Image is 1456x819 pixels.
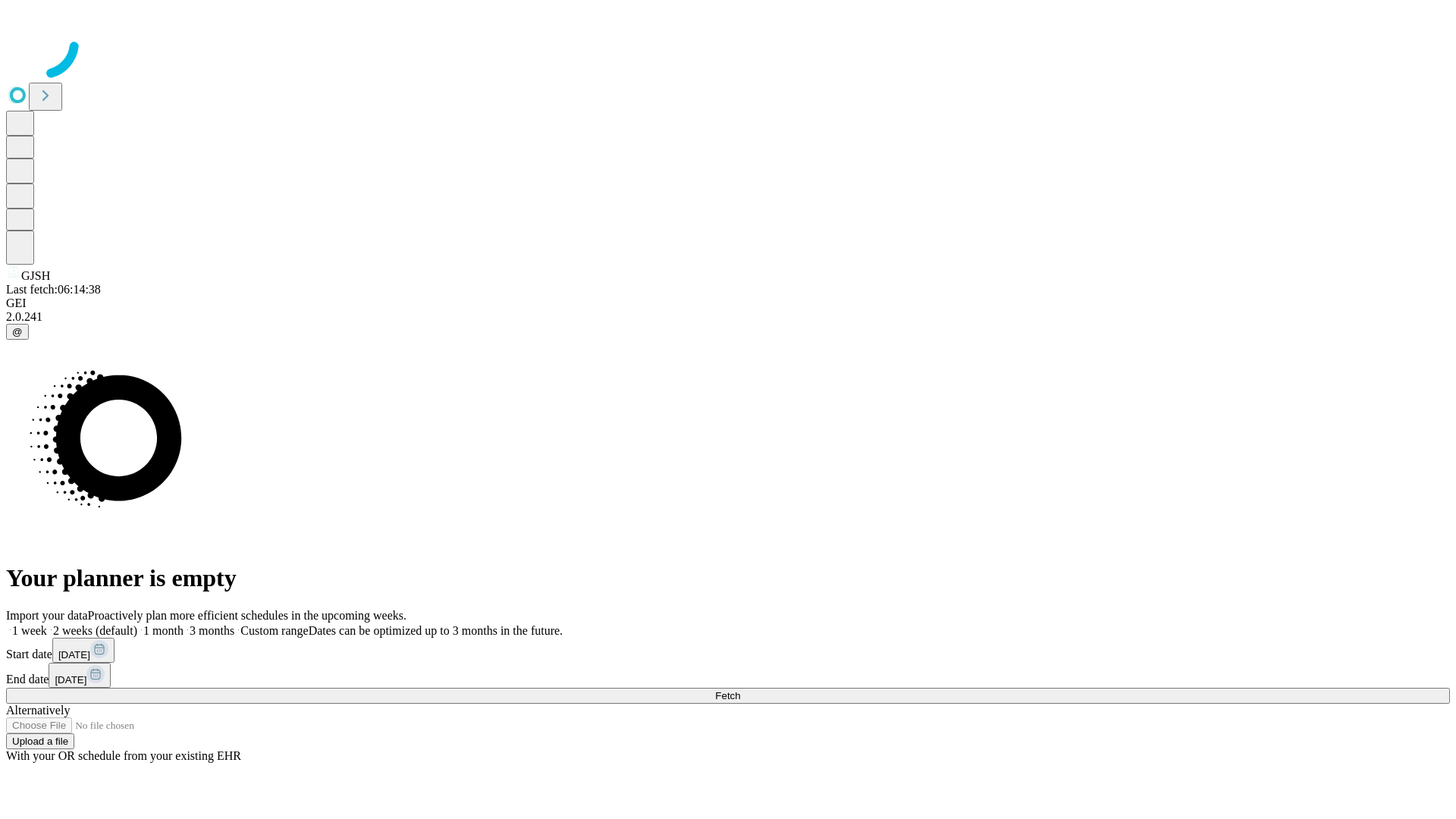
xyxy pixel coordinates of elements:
[6,688,1450,704] button: Fetch
[55,674,86,686] span: [DATE]
[6,564,1450,592] h1: Your planner is empty
[88,609,406,622] span: Proactively plan more efficient schedules in the upcoming weeks.
[6,609,88,622] span: Import your data
[12,624,47,637] span: 1 week
[240,624,308,637] span: Custom range
[715,690,740,701] span: Fetch
[190,624,234,637] span: 3 months
[309,624,563,637] span: Dates can be optimized up to 3 months in the future.
[49,663,111,688] button: [DATE]
[6,297,1450,310] div: GEI
[6,324,29,340] button: @
[6,663,1450,688] div: End date
[143,624,184,637] span: 1 month
[6,638,1450,663] div: Start date
[6,733,74,749] button: Upload a file
[58,649,90,661] span: [DATE]
[6,310,1450,324] div: 2.0.241
[6,704,70,717] span: Alternatively
[53,624,137,637] span: 2 weeks (default)
[12,326,23,337] span: @
[6,283,101,296] span: Last fetch: 06:14:38
[52,638,115,663] button: [DATE]
[6,749,241,762] span: With your OR schedule from your existing EHR
[21,269,50,282] span: GJSH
